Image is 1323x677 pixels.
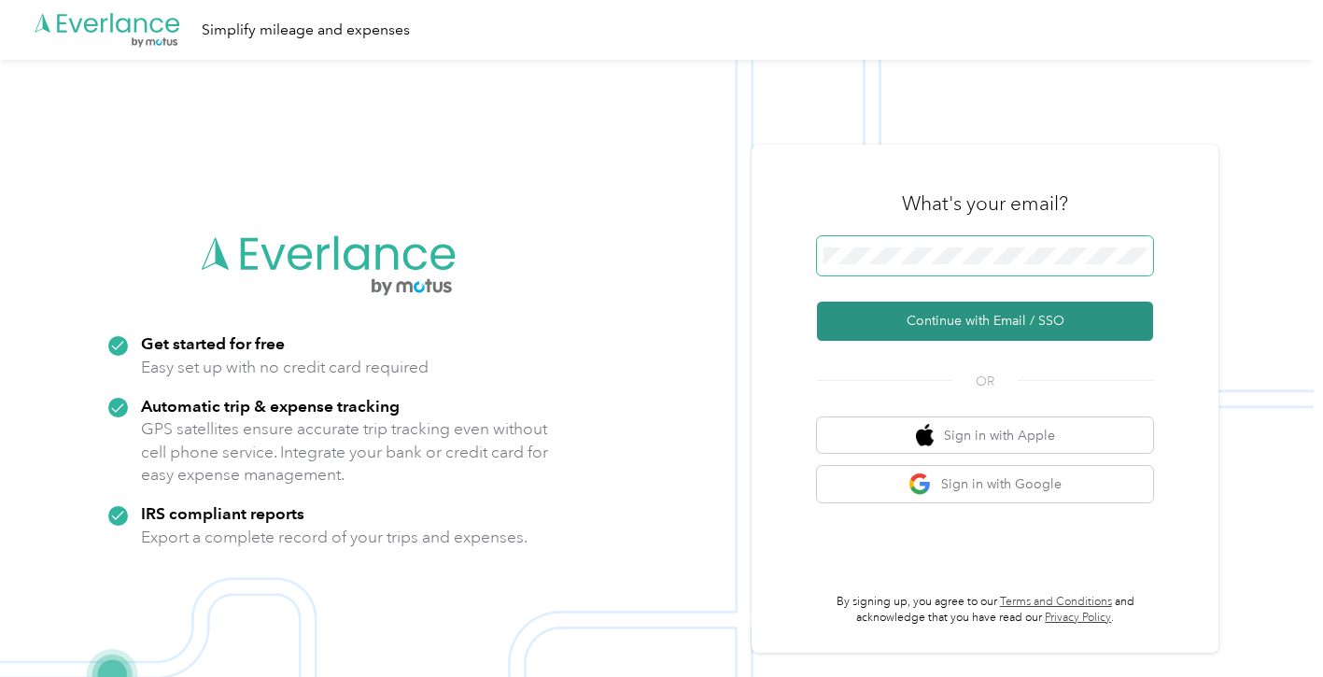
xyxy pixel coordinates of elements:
[141,356,429,379] p: Easy set up with no credit card required
[952,372,1018,391] span: OR
[141,526,528,549] p: Export a complete record of your trips and expenses.
[202,19,410,42] div: Simplify mileage and expenses
[817,594,1153,627] p: By signing up, you agree to our and acknowledge that you have read our .
[817,417,1153,454] button: apple logoSign in with Apple
[141,396,400,416] strong: Automatic trip & expense tracking
[141,417,549,487] p: GPS satellites ensure accurate trip tracking even without cell phone service. Integrate your bank...
[141,503,304,523] strong: IRS compliant reports
[141,333,285,353] strong: Get started for free
[817,302,1153,341] button: Continue with Email / SSO
[902,190,1068,217] h3: What's your email?
[1045,611,1111,625] a: Privacy Policy
[916,424,935,447] img: apple logo
[908,472,932,496] img: google logo
[1000,595,1112,609] a: Terms and Conditions
[817,466,1153,502] button: google logoSign in with Google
